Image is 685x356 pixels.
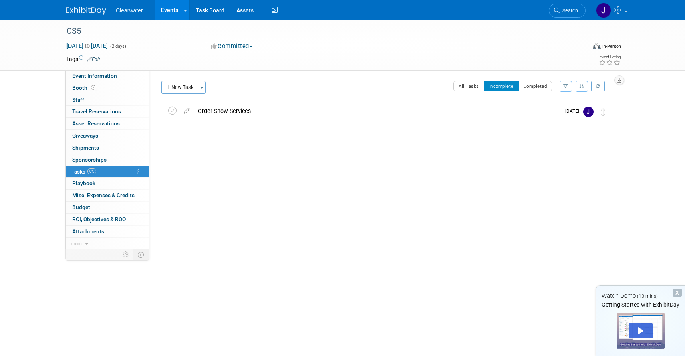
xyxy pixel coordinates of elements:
[72,108,121,115] span: Travel Reservations
[560,8,578,14] span: Search
[72,144,99,151] span: Shipments
[66,190,149,201] a: Misc. Expenses & Credits
[66,166,149,178] a: Tasks0%
[72,180,95,186] span: Playbook
[72,73,117,79] span: Event Information
[119,249,133,260] td: Personalize Event Tab Strip
[161,81,198,94] button: New Task
[66,55,100,63] td: Tags
[66,42,108,49] span: [DATE] [DATE]
[629,323,653,338] div: Play
[72,120,120,127] span: Asset Reservations
[116,7,143,14] span: Clearwater
[484,81,519,91] button: Incomplete
[194,104,560,118] div: Order Show Services
[583,107,594,117] img: Jakera Willis
[538,42,621,54] div: Event Format
[72,192,135,198] span: Misc. Expenses & Credits
[673,289,682,297] div: Dismiss
[66,7,106,15] img: ExhibitDay
[64,24,574,38] div: CS5
[72,228,104,235] span: Attachments
[66,118,149,129] a: Asset Reservations
[71,168,96,175] span: Tasks
[66,130,149,142] a: Giveaways
[72,216,126,222] span: ROI, Objectives & ROO
[66,202,149,213] a: Budget
[208,42,256,51] button: Committed
[89,85,97,91] span: Booth not reserved yet
[83,42,91,49] span: to
[66,94,149,106] a: Staff
[565,108,583,114] span: [DATE]
[180,107,194,115] a: edit
[87,57,100,62] a: Edit
[66,106,149,117] a: Travel Reservations
[593,43,601,49] img: Format-Inperson.png
[66,214,149,225] a: ROI, Objectives & ROO
[599,55,621,59] div: Event Rating
[596,301,685,309] div: Getting Started with ExhibitDay
[66,178,149,189] a: Playbook
[596,3,611,18] img: Jakera Willis
[72,156,107,163] span: Sponsorships
[66,154,149,166] a: Sponsorships
[602,43,621,49] div: In-Person
[66,142,149,154] a: Shipments
[71,240,83,247] span: more
[133,249,149,260] td: Toggle Event Tabs
[72,97,84,103] span: Staff
[601,108,605,116] i: Move task
[66,226,149,237] a: Attachments
[549,4,586,18] a: Search
[72,85,97,91] span: Booth
[637,293,658,299] span: (13 mins)
[66,238,149,249] a: more
[72,204,90,210] span: Budget
[109,44,126,49] span: (2 days)
[518,81,552,91] button: Completed
[591,81,605,91] a: Refresh
[87,168,96,174] span: 0%
[66,82,149,94] a: Booth
[72,132,98,139] span: Giveaways
[66,70,149,82] a: Event Information
[596,292,685,300] div: Watch Demo
[453,81,484,91] button: All Tasks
